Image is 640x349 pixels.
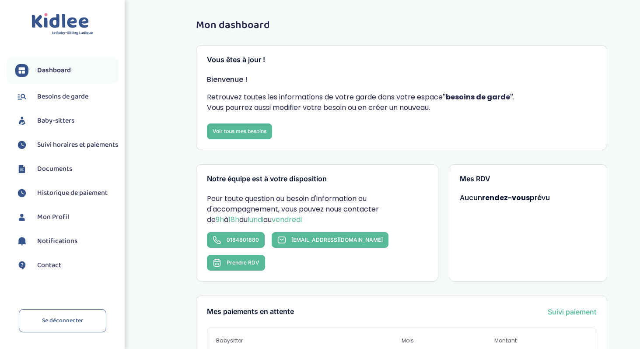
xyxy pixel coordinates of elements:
[15,162,28,176] img: documents.svg
[15,64,118,77] a: Dashboard
[248,215,263,225] span: lundi
[37,92,88,102] span: Besoins de garde
[207,255,265,271] button: Prendre RDV
[548,307,596,317] a: Suivi paiement
[37,140,118,150] span: Suivi horaires et paiements
[15,211,118,224] a: Mon Profil
[443,92,513,102] strong: "besoins de garde"
[37,188,108,198] span: Historique de paiement
[15,64,28,77] img: dashboard.svg
[19,309,106,332] a: Se déconnecter
[207,175,427,183] h3: Notre équipe est à votre disposition
[207,56,596,64] h3: Vous êtes à jour !
[15,211,28,224] img: profil.svg
[460,175,596,183] h3: Mes RDV
[37,65,71,76] span: Dashboard
[291,236,383,243] span: [EMAIL_ADDRESS][DOMAIN_NAME]
[196,20,607,31] h1: Mon dashboard
[15,138,28,152] img: suivihoraire.svg
[15,259,118,272] a: Contact
[460,193,550,203] span: Aucun prévu
[15,187,118,200] a: Historique de paiement
[15,114,118,127] a: Baby-sitters
[207,123,272,139] a: Voir tous mes besoins
[227,236,259,243] span: 0184801880
[207,92,596,113] p: Retrouvez toutes les informations de votre garde dans votre espace . Vous pourrez aussi modifier ...
[207,74,596,85] p: Bienvenue !
[207,308,294,316] h3: Mes paiements en attente
[31,13,93,35] img: logo.svg
[37,164,72,174] span: Documents
[15,162,118,176] a: Documents
[37,116,74,126] span: Baby-sitters
[402,337,494,345] span: Mois
[272,215,302,225] span: vendredi
[207,232,265,248] a: 0184801880
[37,260,61,271] span: Contact
[216,337,402,345] span: Babysitter
[15,138,118,152] a: Suivi horaires et paiements
[15,259,28,272] img: contact.svg
[482,193,530,203] strong: rendez-vous
[272,232,388,248] a: [EMAIL_ADDRESS][DOMAIN_NAME]
[15,90,28,103] img: besoin.svg
[37,212,69,222] span: Mon Profil
[207,194,427,225] p: Pour toute question ou besoin d'information ou d'accompagnement, vous pouvez nous contacter de à ...
[15,114,28,127] img: babysitters.svg
[494,337,587,345] span: Montant
[228,215,239,225] span: 18h
[37,236,77,247] span: Notifications
[15,187,28,200] img: suivihoraire.svg
[15,235,118,248] a: Notifications
[15,90,118,103] a: Besoins de garde
[227,259,259,266] span: Prendre RDV
[15,235,28,248] img: notification.svg
[216,215,224,225] span: 9h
